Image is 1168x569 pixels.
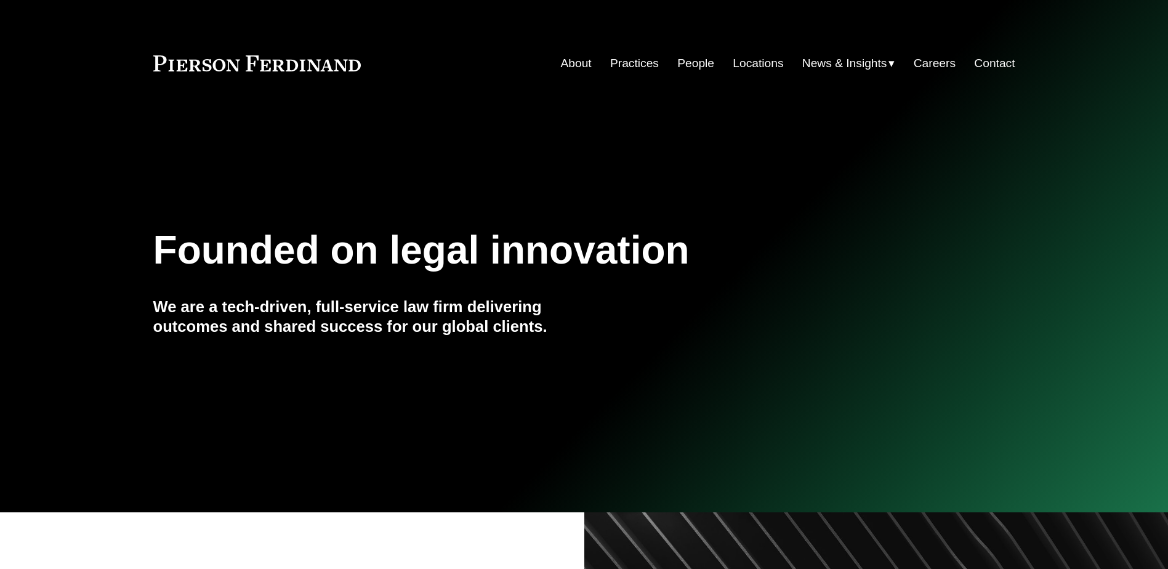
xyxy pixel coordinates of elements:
h1: Founded on legal innovation [153,228,872,273]
h4: We are a tech-driven, full-service law firm delivering outcomes and shared success for our global... [153,297,584,337]
a: Locations [733,52,783,75]
a: About [561,52,592,75]
a: folder dropdown [802,52,895,75]
a: People [677,52,714,75]
a: Contact [974,52,1015,75]
a: Practices [610,52,659,75]
a: Careers [914,52,956,75]
span: News & Insights [802,53,887,75]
